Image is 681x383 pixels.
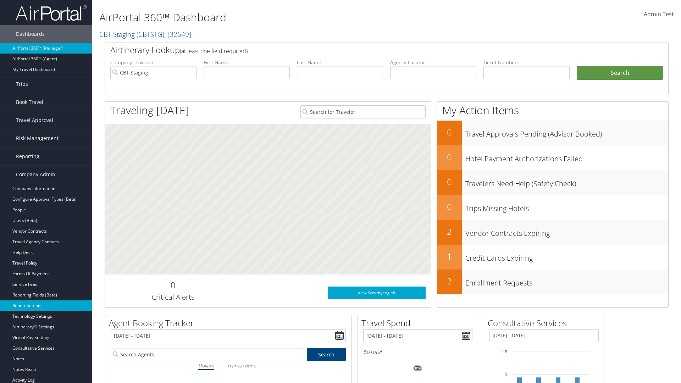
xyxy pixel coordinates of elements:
h2: 0 [437,126,462,138]
a: 1Credit Cards Expiring [437,245,668,270]
h1: Traveling [DATE] [110,103,189,118]
h2: Travel Spend [361,317,478,329]
h2: 2 [437,275,462,287]
a: Search [307,348,346,361]
label: Agency Locator: [390,59,476,66]
span: Admin Test [644,10,674,18]
input: Search for Traveler [300,105,426,118]
span: Reporting [16,148,39,165]
span: $0 [363,348,370,356]
h1: My Action Items [437,103,668,118]
i: Dollars [198,362,214,369]
span: Book Travel [16,93,43,111]
tspan: 1 [505,372,507,377]
h3: Travel Approvals Pending (Advisor Booked) [465,126,668,139]
h3: Trips Missing Hotels [465,200,668,213]
span: Travel Approval [16,111,53,129]
input: Search Agents [111,348,306,361]
span: Company Admin [16,166,55,183]
h2: 1 [437,250,462,262]
span: ( CBTSTG ) [137,29,164,39]
tspan: 1.5 [502,350,507,354]
h6: Total [363,348,472,356]
h3: Enrollment Requests [465,274,668,288]
h2: 0 [437,151,462,163]
h2: Airtinerary Lookup [110,44,616,56]
a: 0Travelers Need Help (Safety Check) [437,170,668,195]
h3: Critical Alerts [110,292,236,302]
tspan: 0% [415,366,421,371]
span: Risk Management [16,129,59,147]
a: 0Trips Missing Hotels [437,195,668,220]
a: 2Vendor Contracts Expiring [437,220,668,245]
a: View SecurityLogic® [328,287,426,299]
label: Company - Division: [110,59,196,66]
a: Admin Test [644,4,674,26]
h2: 0 [437,201,462,213]
a: 2Enrollment Requests [437,270,668,294]
img: airportal-logo.png [16,5,87,21]
h3: Credit Cards Expiring [465,250,668,263]
i: Transactions [227,362,255,369]
span: , [ 32649 ] [164,29,191,39]
span: Trips [16,75,28,93]
label: Last Name: [297,59,383,66]
a: CBT Staging [99,29,191,39]
h3: Vendor Contracts Expiring [465,225,668,238]
button: Search [577,66,663,80]
a: 0Hotel Payment Authorizations Failed [437,145,668,170]
h2: 0 [110,279,236,291]
span: Dashboards [16,25,45,43]
h3: Travelers Need Help (Safety Check) [465,175,668,189]
h2: 2 [437,226,462,238]
h2: Agent Booking Tracker [109,317,351,329]
a: 0Travel Approvals Pending (Advisor Booked) [437,121,668,145]
h1: AirPortal 360™ Dashboard [99,10,482,25]
span: (at least one field required) [180,47,248,55]
h2: Consultative Services [488,317,604,329]
label: First Name: [204,59,290,66]
label: Ticket Number: [483,59,570,66]
div: | [111,361,346,370]
h3: Hotel Payment Authorizations Failed [465,150,668,164]
h2: 0 [437,176,462,188]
